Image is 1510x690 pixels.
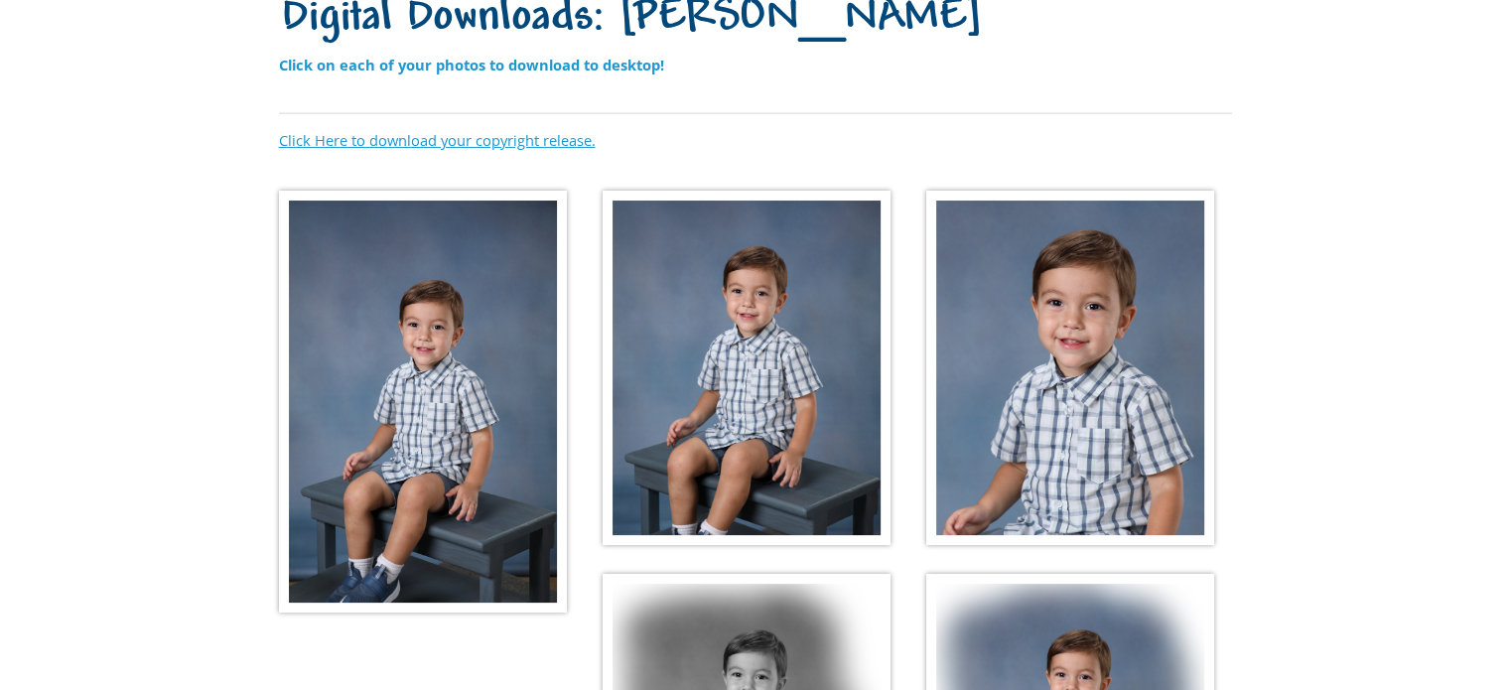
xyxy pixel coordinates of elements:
[279,191,567,613] img: 3349321af7d2ab98595d7b.jpg
[279,55,664,74] strong: Click on each of your photos to download to desktop!
[926,191,1214,546] img: 59a57191ea51ab738cb9d0.jpg
[603,191,891,546] img: 3cdecb04a4b532c98c4889.jpg
[279,130,596,150] a: Click Here to download your copyright release.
